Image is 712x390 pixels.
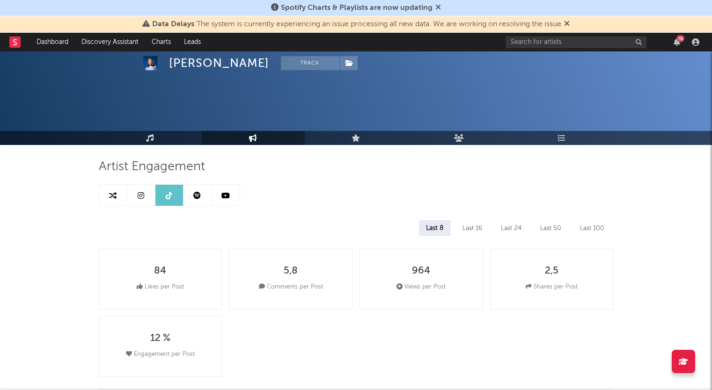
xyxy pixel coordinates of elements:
[396,282,446,293] div: Views per Post
[169,56,269,70] div: [PERSON_NAME]
[412,266,430,277] div: 964
[281,56,339,70] button: Track
[30,33,75,51] a: Dashboard
[674,38,680,46] button: 78
[154,266,166,277] div: 84
[152,21,561,28] span: : The system is currently experiencing an issue processing all new data. We are working on resolv...
[145,33,177,51] a: Charts
[126,349,195,360] div: Engagement per Post
[137,282,184,293] div: Likes per Post
[281,4,433,12] span: Spotify Charts & Playlists are now updating
[152,21,194,28] span: Data Delays
[545,266,558,277] div: 2,5
[676,35,684,42] div: 78
[99,161,205,173] span: Artist Engagement
[150,333,170,344] div: 12 %
[506,36,646,48] input: Search for artists
[284,266,298,277] div: 5,8
[177,33,207,51] a: Leads
[455,220,489,236] div: Last 16
[573,220,611,236] div: Last 100
[526,282,578,293] div: Shares per Post
[75,33,145,51] a: Discovery Assistant
[435,4,441,12] span: Dismiss
[533,220,568,236] div: Last 50
[259,282,323,293] div: Comments per Post
[419,220,451,236] div: Last 8
[564,21,570,28] span: Dismiss
[494,220,528,236] div: Last 24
